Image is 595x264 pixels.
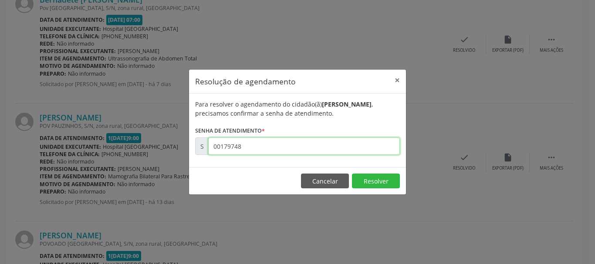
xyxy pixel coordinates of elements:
[195,100,400,118] div: Para resolver o agendamento do cidadão(ã) , precisamos confirmar a senha de atendimento.
[301,174,349,188] button: Cancelar
[322,100,372,108] b: [PERSON_NAME]
[195,76,296,87] h5: Resolução de agendamento
[195,124,265,137] label: Senha de atendimento
[195,137,209,155] div: S
[352,174,400,188] button: Resolver
[389,70,406,91] button: Close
